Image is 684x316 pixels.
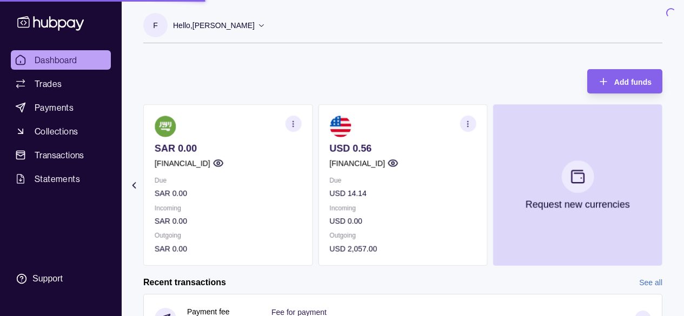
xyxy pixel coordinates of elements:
p: SAR 0.00 [155,215,301,227]
a: See all [639,277,662,288]
p: Request new currencies [526,198,630,210]
p: [FINANCIAL_ID] [155,157,210,169]
p: Due [329,174,476,186]
p: Outgoing [329,230,476,241]
p: SAR 0.00 [155,243,301,254]
p: Outgoing [155,230,301,241]
p: USD 0.56 [329,143,476,154]
span: Trades [35,77,62,90]
a: Support [11,267,111,290]
div: Support [32,273,63,285]
p: Incoming [329,202,476,214]
p: USD 2,057.00 [329,243,476,254]
img: us [329,116,351,137]
p: Hello, [PERSON_NAME] [173,19,255,31]
span: Transactions [35,149,84,162]
p: F [153,19,158,31]
a: Trades [11,74,111,93]
button: Request new currencies [493,104,662,266]
span: Collections [35,125,78,138]
a: Dashboard [11,50,111,70]
img: sa [155,116,176,137]
span: Dashboard [35,53,77,66]
a: Transactions [11,145,111,165]
a: Collections [11,122,111,141]
span: Add funds [614,78,652,86]
h2: Recent transactions [143,277,226,288]
span: Payments [35,101,74,114]
a: Payments [11,98,111,117]
span: Statements [35,172,80,185]
button: Add funds [587,69,662,93]
p: USD 14.14 [329,187,476,199]
p: Due [155,174,301,186]
p: Incoming [155,202,301,214]
p: SAR 0.00 [155,143,301,154]
p: SAR 0.00 [155,187,301,199]
p: USD 0.00 [329,215,476,227]
a: Statements [11,169,111,189]
p: [FINANCIAL_ID] [329,157,385,169]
